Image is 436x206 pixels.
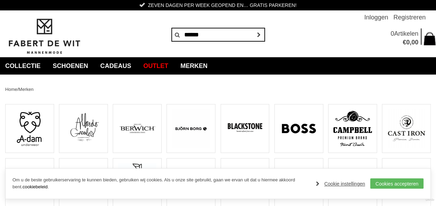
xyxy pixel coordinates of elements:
img: Blackstone [226,109,264,148]
img: Alfredo Gonzales [64,109,103,144]
img: Duno [333,163,372,202]
img: Campbell [333,109,372,148]
p: Om u de beste gebruikerservaring te kunnen bieden, gebruiken wij cookies. Als u onze site gebruik... [12,177,309,191]
img: Circolo [64,163,103,202]
img: A-DAM [10,109,49,148]
a: CAST IRON [382,104,431,153]
img: Club 24 [118,163,156,193]
a: Berwich [113,104,162,153]
span: 0 [406,39,410,46]
a: cookiebeleid [23,184,48,189]
a: Cookies accepteren [370,178,424,189]
a: BOSS [274,104,323,153]
a: Blackstone [221,104,270,153]
a: Cadeaus [95,57,136,75]
img: Dstrezzed [280,163,318,202]
img: Fabert de Wit [5,18,83,55]
a: Schoenen [48,57,93,75]
img: CAST IRON [387,109,426,148]
a: Merken [175,57,213,75]
span: 00 [411,39,418,46]
a: Campbell [328,104,377,153]
a: Cookie instellingen [316,179,365,189]
img: Berwich [118,109,156,148]
a: Outlet [138,57,173,75]
img: BOSS [280,109,318,148]
a: Registreren [393,10,426,24]
span: / [17,87,19,92]
a: Home [5,87,17,92]
img: DENHAM [172,163,210,202]
a: Inloggen [364,10,388,24]
span: , [410,39,411,46]
a: Merken [18,87,33,92]
a: A-DAM [5,104,54,153]
img: Cheaque [10,163,49,187]
img: ELVINE [387,163,426,202]
span: 0 [391,30,394,37]
a: BJÖRN BORG [166,104,215,153]
span: € [403,39,406,46]
a: Alfredo Gonzales [59,104,108,153]
img: BJÖRN BORG [172,109,210,148]
span: Artikelen [394,30,418,37]
img: Desoto [226,163,264,202]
